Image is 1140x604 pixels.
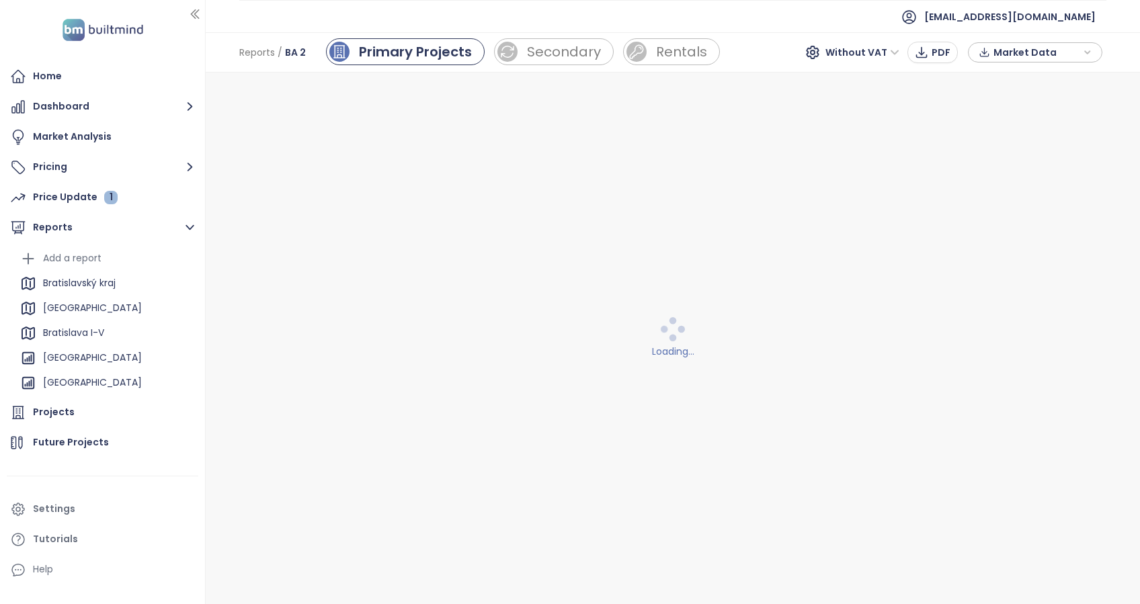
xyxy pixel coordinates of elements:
div: button [975,42,1095,62]
span: / [278,40,282,64]
a: Settings [7,496,198,523]
a: Projects [7,399,198,426]
button: Reports [7,214,198,241]
div: Price Update [33,189,118,206]
div: Bratislava I-V [43,325,104,341]
span: BA 2 [285,40,306,64]
div: [GEOGRAPHIC_DATA] [17,347,195,369]
div: [GEOGRAPHIC_DATA] [17,298,195,319]
div: Add a report [43,250,101,267]
div: Bratislavský kraj [17,273,195,294]
div: Bratislavský kraj [43,275,116,292]
span: Reports [239,40,275,64]
div: Loading... [214,344,1132,359]
a: rent [623,38,720,67]
div: Settings [33,501,75,517]
div: Projects [33,404,75,421]
div: Help [7,556,198,583]
div: Add a report [17,248,195,269]
div: [GEOGRAPHIC_DATA] [17,372,195,394]
img: logo [58,16,147,44]
div: Secondary [527,42,601,62]
div: Future Projects [33,434,109,451]
button: PDF [907,42,958,63]
div: Primary Projects [359,42,472,62]
div: Tutorials [33,531,78,548]
div: Rentals [656,42,707,62]
a: Price Update 1 [7,184,198,211]
span: Market Data [993,42,1080,62]
div: [GEOGRAPHIC_DATA] [43,300,142,316]
div: [GEOGRAPHIC_DATA] [43,374,142,391]
a: Home [7,63,198,90]
a: primary [326,38,485,67]
a: Future Projects [7,429,198,456]
button: Dashboard [7,93,198,120]
div: 1 [104,191,118,204]
a: sale [494,38,614,67]
div: Home [33,68,62,85]
div: Market Analysis [33,128,112,145]
a: Tutorials [7,526,198,553]
div: Help [33,561,53,578]
div: [GEOGRAPHIC_DATA] [43,349,142,366]
div: Bratislava I-V [17,322,195,344]
a: Market Analysis [7,124,198,150]
span: [EMAIL_ADDRESS][DOMAIN_NAME] [924,1,1096,33]
button: Pricing [7,154,198,181]
span: PDF [932,45,950,60]
span: Without VAT [825,42,899,62]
